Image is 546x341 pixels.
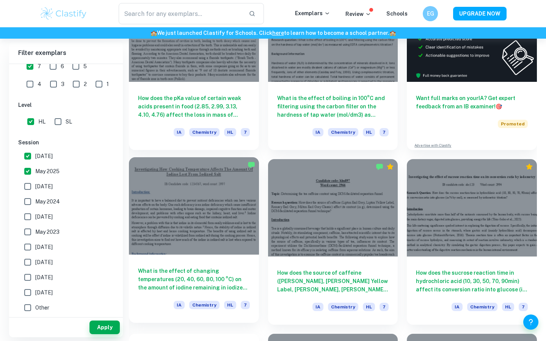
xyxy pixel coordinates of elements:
[312,128,323,136] span: IA
[35,197,60,206] span: May 2024
[277,269,389,294] h6: How does the source of caffeine ([PERSON_NAME], [PERSON_NAME] Yellow Label, [PERSON_NAME], [PERSO...
[386,11,408,17] a: Schools
[345,10,371,18] p: Review
[453,7,507,20] button: UPGRADE NOW
[18,138,114,147] h6: Session
[423,6,438,21] button: EG
[272,30,284,36] a: here
[328,128,358,136] span: Chemistry
[35,228,60,236] span: May 2023
[89,321,120,334] button: Apply
[35,152,53,160] span: [DATE]
[519,303,528,311] span: 7
[174,301,185,309] span: IA
[386,163,394,170] div: Premium
[312,303,323,311] span: IA
[119,3,243,24] input: Search for any exemplars...
[380,128,389,136] span: 7
[452,303,463,311] span: IA
[224,128,236,136] span: HL
[35,213,53,221] span: [DATE]
[467,303,497,311] span: Chemistry
[61,62,64,70] span: 6
[151,30,157,36] span: 🏫
[84,80,87,88] span: 2
[138,267,250,292] h6: What is the effect of changing temperatures (20, 40, 60, 80, 100 °C) on the amount of iodine rema...
[248,161,255,169] img: Marked
[35,273,53,282] span: [DATE]
[189,128,220,136] span: Chemistry
[241,128,250,136] span: 7
[35,303,49,312] span: Other
[35,182,53,191] span: [DATE]
[38,117,45,126] span: HL
[523,314,538,330] button: Help and Feedback
[83,62,87,70] span: 5
[241,301,250,309] span: 7
[295,9,330,17] p: Exemplars
[363,128,375,136] span: HL
[496,103,502,109] span: 🎯
[39,6,88,21] img: Clastify logo
[35,288,53,297] span: [DATE]
[35,243,53,251] span: [DATE]
[38,62,41,70] span: 7
[268,159,398,325] a: How does the source of caffeine ([PERSON_NAME], [PERSON_NAME] Yellow Label, [PERSON_NAME], [PERSO...
[498,120,528,128] span: Promoted
[129,159,259,325] a: What is the effect of changing temperatures (20, 40, 60, 80, 100 °C) on the amount of iodine rema...
[9,42,123,64] h6: Filter exemplars
[376,163,383,170] img: Marked
[502,303,514,311] span: HL
[380,303,389,311] span: 7
[363,303,375,311] span: HL
[277,94,389,119] h6: What is the effect of boiling in 100°C and filtering using the carbon filter on the hardness of t...
[174,128,185,136] span: IA
[2,29,544,37] h6: We just launched Clastify for Schools. Click to learn how to become a school partner.
[18,101,114,109] h6: Level
[407,159,537,325] a: How does the sucrose reaction time in hydrochloric acid (10, 30, 50, 70, 90min) affect its conver...
[389,30,396,36] span: 🏫
[35,167,60,175] span: May 2025
[416,269,528,294] h6: How does the sucrose reaction time in hydrochloric acid (10, 30, 50, 70, 90min) affect its conver...
[61,80,64,88] span: 3
[66,117,72,126] span: SL
[138,94,250,119] h6: How does the pKa value of certain weak acids present in food (2.85, 2.99, 3.13, 4.10, 4.76) affec...
[107,80,109,88] span: 1
[414,143,451,148] a: Advertise with Clastify
[526,163,533,170] div: Premium
[189,301,220,309] span: Chemistry
[224,301,236,309] span: HL
[35,258,53,266] span: [DATE]
[38,80,41,88] span: 4
[426,9,435,18] h6: EG
[416,94,528,111] h6: Want full marks on your IA ? Get expert feedback from an IB examiner!
[328,303,358,311] span: Chemistry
